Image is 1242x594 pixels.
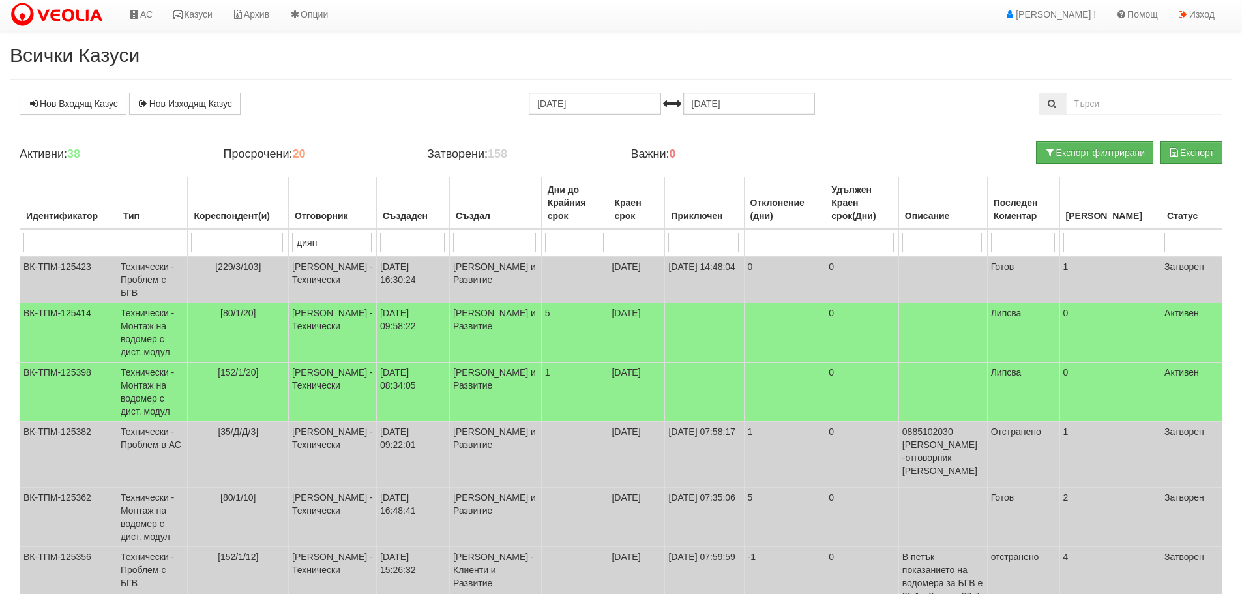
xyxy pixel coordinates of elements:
[744,256,825,303] td: 0
[1161,422,1222,488] td: Затворен
[991,367,1022,378] span: Липсва
[20,148,203,161] h4: Активни:
[825,177,899,230] th: Удължен Краен срок(Дни): No sort applied, activate to apply an ascending sort
[289,363,377,422] td: [PERSON_NAME] - Технически
[902,425,984,477] p: 0885102030 [PERSON_NAME] -отговорник [PERSON_NAME]
[289,422,377,488] td: [PERSON_NAME] - Технически
[1161,488,1222,547] td: Затворен
[377,303,450,363] td: [DATE] 09:58:22
[665,422,744,488] td: [DATE] 07:58:17
[129,93,241,115] a: Нов Изходящ Казус
[380,207,446,225] div: Създаден
[608,177,665,230] th: Краен срок: No sort applied, activate to apply an ascending sort
[23,207,113,225] div: Идентификатор
[450,363,542,422] td: [PERSON_NAME] и Развитие
[218,367,258,378] span: [152/1/20]
[377,422,450,488] td: [DATE] 09:22:01
[991,552,1039,562] span: отстранено
[215,261,261,272] span: [229/3/103]
[545,181,605,225] div: Дни до Крайния срок
[665,488,744,547] td: [DATE] 07:35:06
[991,308,1022,318] span: Липсва
[117,303,188,363] td: Технически - Монтаж на водомер с дист. модул
[450,256,542,303] td: [PERSON_NAME] и Развитие
[220,308,256,318] span: [80/1/20]
[991,194,1056,225] div: Последен Коментар
[744,422,825,488] td: 1
[1059,488,1161,547] td: 2
[1059,363,1161,422] td: 0
[20,93,126,115] a: Нов Входящ Казус
[1066,93,1222,115] input: Търсене по Идентификатор, Бл/Вх/Ап, Тип, Описание, Моб. Номер, Имейл, Файл, Коментар,
[67,147,80,160] b: 38
[218,426,258,437] span: [35/Д/Д/3]
[541,177,608,230] th: Дни до Крайния срок: No sort applied, activate to apply an ascending sort
[218,552,258,562] span: [152/1/12]
[427,148,611,161] h4: Затворени:
[377,363,450,422] td: [DATE] 08:34:05
[223,148,407,161] h4: Просрочени:
[608,363,665,422] td: [DATE]
[1059,422,1161,488] td: 1
[117,256,188,303] td: Технически - Проблем с БГВ
[608,488,665,547] td: [DATE]
[450,303,542,363] td: [PERSON_NAME] и Развитие
[1161,303,1222,363] td: Активен
[20,303,117,363] td: ВК-ТПМ-125414
[292,147,305,160] b: 20
[117,422,188,488] td: Технически - Проблем в АС
[1063,207,1158,225] div: [PERSON_NAME]
[289,303,377,363] td: [PERSON_NAME] - Технически
[20,422,117,488] td: ВК-ТПМ-125382
[825,363,899,422] td: 0
[825,488,899,547] td: 0
[453,207,538,225] div: Създал
[292,207,373,225] div: Отговорник
[670,147,676,160] b: 0
[744,488,825,547] td: 5
[665,256,744,303] td: [DATE] 14:48:04
[289,177,377,230] th: Отговорник: No sort applied, activate to apply an ascending sort
[1059,177,1161,230] th: Брой Файлове: No sort applied, activate to apply an ascending sort
[608,256,665,303] td: [DATE]
[191,207,285,225] div: Кореспондент(и)
[668,207,740,225] div: Приключен
[188,177,289,230] th: Кореспондент(и): No sort applied, activate to apply an ascending sort
[1036,141,1153,164] button: Експорт филтрирани
[825,256,899,303] td: 0
[1161,177,1222,230] th: Статус: No sort applied, activate to apply an ascending sort
[450,177,542,230] th: Създал: No sort applied, activate to apply an ascending sort
[991,261,1014,272] span: Готов
[987,177,1059,230] th: Последен Коментар: No sort applied, activate to apply an ascending sort
[829,181,895,225] div: Удължен Краен срок(Дни)
[1059,256,1161,303] td: 1
[488,147,507,160] b: 158
[20,488,117,547] td: ВК-ТПМ-125362
[20,256,117,303] td: ВК-ТПМ-125423
[991,426,1041,437] span: Отстранено
[377,488,450,547] td: [DATE] 16:48:41
[121,207,185,225] div: Тип
[289,256,377,303] td: [PERSON_NAME] - Технически
[10,44,1232,66] h2: Всички Казуси
[630,148,814,161] h4: Важни:
[825,422,899,488] td: 0
[117,177,188,230] th: Тип: No sort applied, activate to apply an ascending sort
[608,422,665,488] td: [DATE]
[377,177,450,230] th: Създаден: No sort applied, activate to apply an ascending sort
[20,177,117,230] th: Идентификатор: No sort applied, activate to apply an ascending sort
[450,488,542,547] td: [PERSON_NAME] и Развитие
[825,303,899,363] td: 0
[902,207,984,225] div: Описание
[220,492,256,503] span: [80/1/10]
[545,367,550,378] span: 1
[10,1,109,29] img: VeoliaLogo.png
[1161,363,1222,422] td: Активен
[608,303,665,363] td: [DATE]
[1161,256,1222,303] td: Затворен
[545,308,550,318] span: 5
[117,363,188,422] td: Технически - Монтаж на водомер с дист. модул
[377,256,450,303] td: [DATE] 16:30:24
[665,177,744,230] th: Приключен: No sort applied, activate to apply an ascending sort
[117,488,188,547] td: Технически - Монтаж на водомер с дист. модул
